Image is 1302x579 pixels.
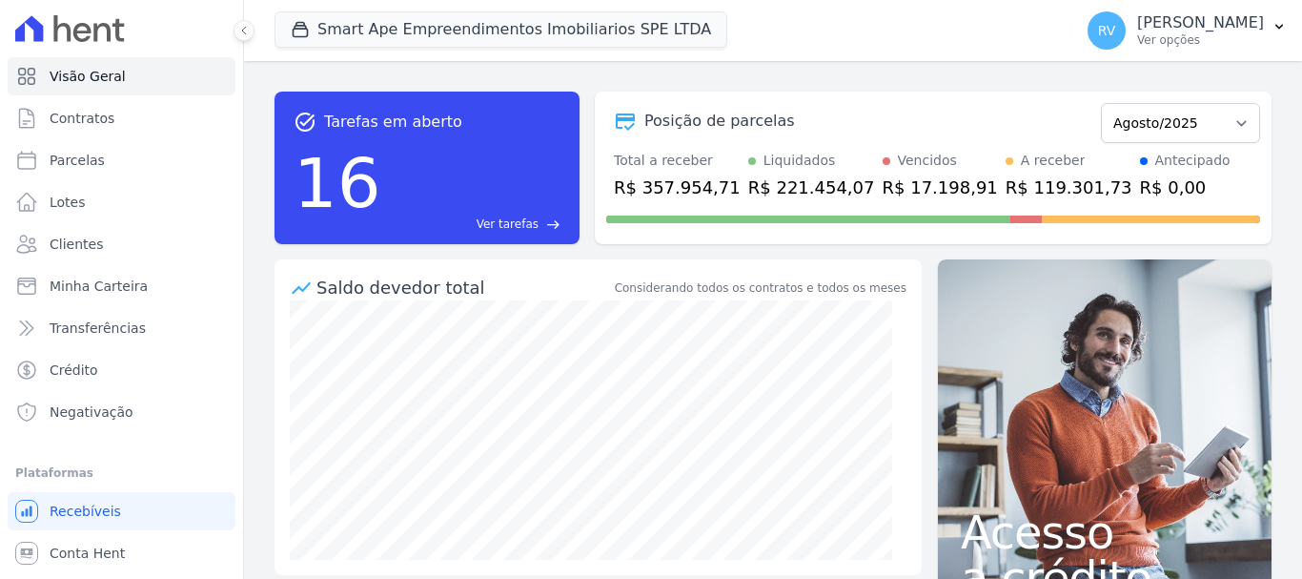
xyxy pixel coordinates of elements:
span: Lotes [50,193,86,212]
span: Tarefas em aberto [324,111,462,134]
div: Total a receber [614,151,741,171]
span: Negativação [50,403,133,422]
p: [PERSON_NAME] [1137,13,1264,32]
div: Posição de parcelas [644,110,795,133]
a: Recebíveis [8,492,235,530]
div: R$ 221.454,07 [748,175,875,200]
a: Ver tarefas east [389,216,560,233]
span: Visão Geral [50,67,126,86]
span: Contratos [50,109,114,128]
span: RV [1098,24,1116,37]
a: Transferências [8,309,235,347]
div: Liquidados [763,151,836,171]
button: RV [PERSON_NAME] Ver opções [1072,4,1302,57]
span: Transferências [50,319,146,338]
a: Crédito [8,351,235,389]
div: Plataformas [15,462,228,485]
a: Visão Geral [8,57,235,95]
button: Smart Ape Empreendimentos Imobiliarios SPE LTDA [275,11,727,48]
span: Parcelas [50,151,105,170]
span: Acesso [961,509,1249,555]
span: task_alt [294,111,316,134]
p: Ver opções [1137,32,1264,48]
div: R$ 17.198,91 [883,175,998,200]
div: Considerando todos os contratos e todos os meses [615,279,906,297]
a: Lotes [8,183,235,221]
a: Minha Carteira [8,267,235,305]
span: Conta Hent [50,544,125,563]
div: R$ 119.301,73 [1006,175,1132,200]
a: Parcelas [8,141,235,179]
a: Negativação [8,393,235,431]
span: Minha Carteira [50,277,148,296]
div: Antecipado [1155,151,1231,171]
div: A receber [1021,151,1086,171]
a: Contratos [8,99,235,137]
a: Clientes [8,225,235,263]
span: east [546,217,560,232]
div: R$ 0,00 [1140,175,1231,200]
div: 16 [294,134,381,233]
span: Clientes [50,235,103,254]
div: R$ 357.954,71 [614,175,741,200]
a: Conta Hent [8,534,235,572]
span: Crédito [50,361,98,380]
span: Recebíveis [50,502,121,521]
span: Ver tarefas [477,216,539,233]
div: Vencidos [898,151,957,171]
div: Saldo devedor total [316,275,611,300]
